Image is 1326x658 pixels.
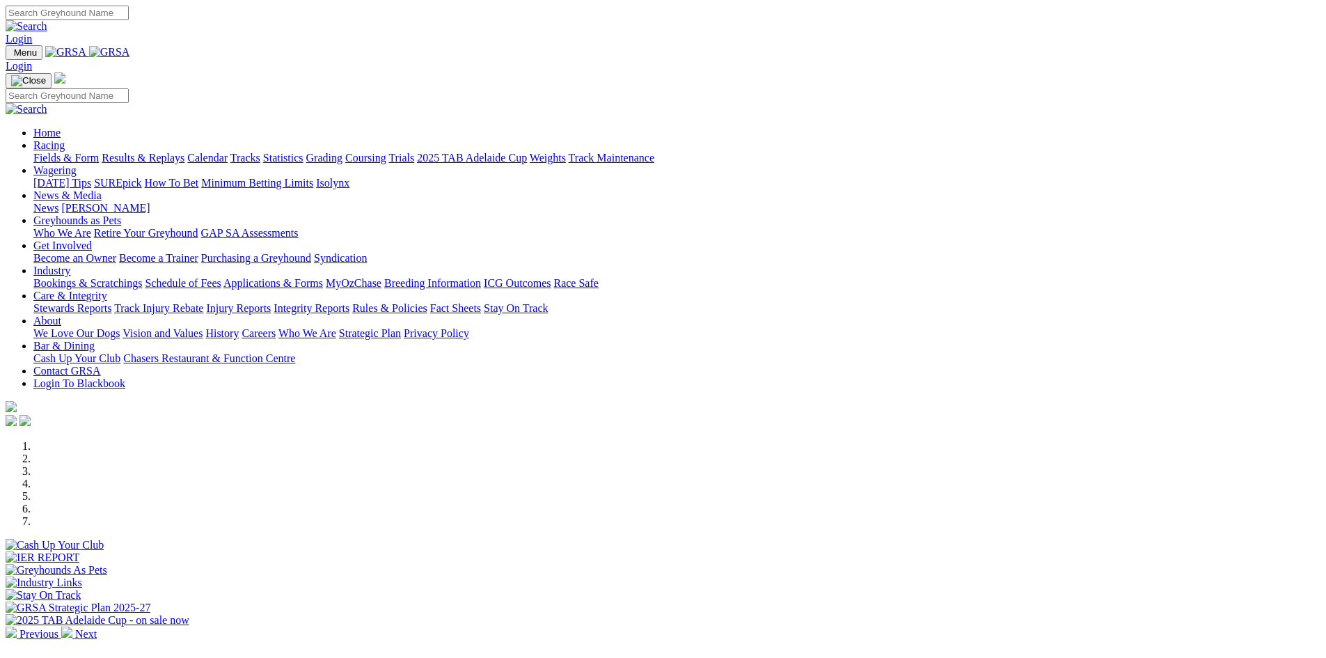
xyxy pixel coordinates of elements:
[223,277,323,289] a: Applications & Forms
[6,589,81,602] img: Stay On Track
[384,277,481,289] a: Breeding Information
[345,152,386,164] a: Coursing
[352,302,427,314] a: Rules & Policies
[201,252,311,264] a: Purchasing a Greyhound
[6,33,32,45] a: Login
[201,177,313,189] a: Minimum Betting Limits
[33,152,99,164] a: Fields & Form
[263,152,303,164] a: Statistics
[33,227,1320,240] div: Greyhounds as Pets
[119,252,198,264] a: Become a Trainer
[33,365,100,377] a: Contact GRSA
[6,88,129,103] input: Search
[14,47,37,58] span: Menu
[33,277,142,289] a: Bookings & Scratchings
[33,227,91,239] a: Who We Are
[278,327,336,339] a: Who We Are
[19,415,31,426] img: twitter.svg
[33,327,1320,340] div: About
[61,627,72,638] img: chevron-right-pager-white.svg
[33,352,1320,365] div: Bar & Dining
[404,327,469,339] a: Privacy Policy
[145,177,199,189] a: How To Bet
[569,152,654,164] a: Track Maintenance
[6,577,82,589] img: Industry Links
[339,327,401,339] a: Strategic Plan
[33,290,107,301] a: Care & Integrity
[33,252,1320,265] div: Get Involved
[6,551,79,564] img: IER REPORT
[530,152,566,164] a: Weights
[33,164,77,176] a: Wagering
[61,628,97,640] a: Next
[33,277,1320,290] div: Industry
[33,252,116,264] a: Become an Owner
[11,75,46,86] img: Close
[75,628,97,640] span: Next
[33,377,125,389] a: Login To Blackbook
[33,265,70,276] a: Industry
[484,277,551,289] a: ICG Outcomes
[94,177,141,189] a: SUREpick
[205,327,239,339] a: History
[61,202,150,214] a: [PERSON_NAME]
[33,202,1320,214] div: News & Media
[388,152,414,164] a: Trials
[206,302,271,314] a: Injury Reports
[19,628,58,640] span: Previous
[6,614,189,627] img: 2025 TAB Adelaide Cup - on sale now
[6,539,104,551] img: Cash Up Your Club
[6,564,107,577] img: Greyhounds As Pets
[33,214,121,226] a: Greyhounds as Pets
[33,189,102,201] a: News & Media
[123,352,295,364] a: Chasers Restaurant & Function Centre
[6,602,150,614] img: GRSA Strategic Plan 2025-27
[484,302,548,314] a: Stay On Track
[6,627,17,638] img: chevron-left-pager-white.svg
[230,152,260,164] a: Tracks
[6,415,17,426] img: facebook.svg
[102,152,184,164] a: Results & Replays
[553,277,598,289] a: Race Safe
[94,227,198,239] a: Retire Your Greyhound
[33,177,1320,189] div: Wagering
[6,401,17,412] img: logo-grsa-white.png
[45,46,86,58] img: GRSA
[33,327,120,339] a: We Love Our Dogs
[6,628,61,640] a: Previous
[33,315,61,327] a: About
[54,72,65,84] img: logo-grsa-white.png
[89,46,130,58] img: GRSA
[123,327,203,339] a: Vision and Values
[6,60,32,72] a: Login
[242,327,276,339] a: Careers
[306,152,342,164] a: Grading
[314,252,367,264] a: Syndication
[33,302,111,314] a: Stewards Reports
[33,240,92,251] a: Get Involved
[33,139,65,151] a: Racing
[6,73,52,88] button: Toggle navigation
[33,202,58,214] a: News
[33,352,120,364] a: Cash Up Your Club
[33,340,95,352] a: Bar & Dining
[114,302,203,314] a: Track Injury Rebate
[33,177,91,189] a: [DATE] Tips
[274,302,349,314] a: Integrity Reports
[430,302,481,314] a: Fact Sheets
[201,227,299,239] a: GAP SA Assessments
[6,20,47,33] img: Search
[326,277,381,289] a: MyOzChase
[417,152,527,164] a: 2025 TAB Adelaide Cup
[145,277,221,289] a: Schedule of Fees
[33,127,61,139] a: Home
[6,103,47,116] img: Search
[316,177,349,189] a: Isolynx
[6,6,129,20] input: Search
[33,302,1320,315] div: Care & Integrity
[33,152,1320,164] div: Racing
[187,152,228,164] a: Calendar
[6,45,42,60] button: Toggle navigation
